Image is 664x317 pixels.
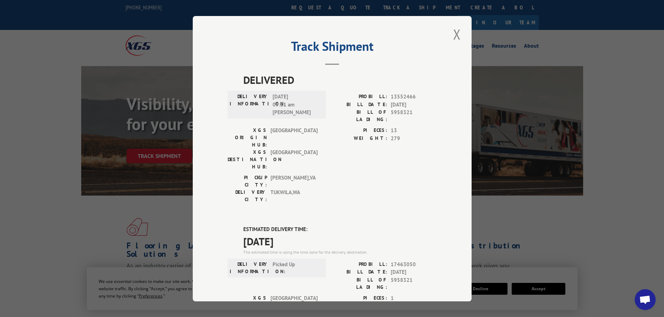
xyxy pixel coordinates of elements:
[391,109,437,123] span: 5958321
[332,276,387,291] label: BILL OF LADING:
[230,93,269,117] label: DELIVERY INFORMATION:
[332,109,387,123] label: BILL OF LADING:
[451,25,463,44] button: Close modal
[270,174,318,189] span: [PERSON_NAME] , VA
[270,149,318,171] span: [GEOGRAPHIC_DATA]
[332,260,387,268] label: PROBILL:
[391,294,437,302] span: 1
[228,189,267,203] label: DELIVERY CITY:
[228,127,267,149] label: XGS ORIGIN HUB:
[273,93,320,117] span: [DATE] 09:11 am [PERSON_NAME]
[228,294,267,316] label: XGS ORIGIN HUB:
[270,189,318,203] span: TUKWILA , WA
[391,127,437,135] span: 13
[332,294,387,302] label: PIECES:
[243,233,437,249] span: [DATE]
[273,260,320,275] span: Picked Up
[228,174,267,189] label: PICKUP CITY:
[270,127,318,149] span: [GEOGRAPHIC_DATA]
[332,127,387,135] label: PIECES:
[243,225,437,233] label: ESTIMATED DELIVERY TIME:
[230,260,269,275] label: DELIVERY INFORMATION:
[391,134,437,142] span: 279
[391,260,437,268] span: 17463050
[391,101,437,109] span: [DATE]
[391,93,437,101] span: 13552466
[391,276,437,291] span: 5958321
[332,101,387,109] label: BILL DATE:
[332,268,387,276] label: BILL DATE:
[635,289,656,310] a: Open chat
[332,93,387,101] label: PROBILL:
[243,72,437,88] span: DELIVERED
[228,41,437,55] h2: Track Shipment
[391,268,437,276] span: [DATE]
[332,134,387,142] label: WEIGHT:
[270,294,318,316] span: [GEOGRAPHIC_DATA]
[228,149,267,171] label: XGS DESTINATION HUB:
[243,249,437,255] div: The estimated time is using the time zone for the delivery destination.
